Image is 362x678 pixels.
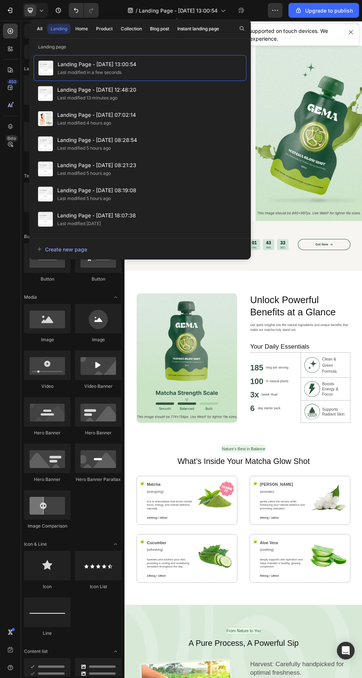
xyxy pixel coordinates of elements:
[237,409,247,420] div: 01
[23,393,185,400] p: Your first sip deserves a gift.
[57,111,136,119] span: Landing Page - [DATE] 07:02:14
[24,523,71,529] div: Image Comparison
[24,383,71,390] div: Video
[263,409,273,420] div: 43
[47,24,71,34] button: Landing
[290,420,300,427] p: SEC
[57,195,111,202] div: Last modified 5 hours ago
[57,85,136,94] span: Landing Page - [DATE] 12:48:20
[58,69,122,76] div: Last modified in a few seconds
[51,26,67,32] div: Landing
[22,404,186,444] h2: 6 Drinks = 2 Free Gifts!🎁
[24,155,71,161] div: Row
[94,90,159,98] p: 1500+ Happy Customers
[237,420,247,427] p: Hrs
[110,291,122,303] span: Toggle open
[150,26,169,32] div: Blog post
[37,245,87,253] div: Create new page
[57,94,117,102] div: Last modified 13 minutes ago
[22,88,56,100] img: gempages_584688151809753866-c9aeaaed-931b-48c1-aeb4-ebf3a5f0e6d0.png
[34,24,46,34] button: All
[24,108,71,115] div: Row
[24,233,38,240] span: Button
[57,220,101,227] div: Last modified [DATE]
[288,3,359,18] button: Upgrade to publish
[29,43,251,51] p: Landing page
[57,211,136,220] span: Landing Page - [DATE] 18:07:38
[24,583,71,590] div: Icon
[209,420,220,427] p: Days
[136,7,137,14] span: /
[22,260,136,281] a: Fuel Your Wellness
[24,65,38,72] span: Layout
[24,476,71,483] div: Hero Banner
[209,409,220,420] div: 00
[6,135,18,141] div: Beta
[75,430,122,436] div: Hero Banner
[57,170,111,177] div: Last modified 5 hours ago
[24,541,47,548] span: Icon & Line
[23,131,213,150] i: green matcha goodness
[57,119,111,127] div: Last modified 4 hours ago
[295,7,353,14] div: Upgrade to publish
[58,60,136,69] span: Landing Page - [DATE] 13:00:54
[75,276,122,282] div: Button
[48,267,102,274] p: Fuel Your Wellness
[57,136,137,145] span: Landing Page - [DATE] 08:28:54
[33,204,220,223] p: Focused Energy: Smooth focus from matcha & [PERSON_NAME]
[75,476,122,483] div: Hero Banner Parallax
[24,215,71,222] div: Heading
[24,430,71,436] div: Hero Banner
[24,173,33,179] span: Text
[75,583,122,590] div: Icon List
[110,645,122,657] span: Toggle open
[24,336,71,343] div: Image
[75,26,88,32] div: Home
[139,7,218,14] span: Landing Page - [DATE] 13:00:54
[69,3,99,18] div: Undo/Redo
[75,383,122,390] div: Video Banner
[24,648,48,655] span: Content list
[34,288,133,295] p: 10-Day Easy Returns and Exchanges
[57,145,111,152] div: Last modified 5 hours ago
[263,643,305,652] p: mog per serving
[57,186,136,195] span: Landing Page - [DATE] 08:19:08
[121,26,142,32] div: Collection
[24,276,71,282] div: Button
[96,26,113,32] div: Product
[57,161,136,170] span: Landing Page - [DATE] 08:21:23
[263,420,273,427] p: MIN
[290,409,300,420] div: 33
[75,336,122,343] div: Image
[22,314,41,333] img: gempages_584688151809753866-04a04b93-a688-43bf-8515-bd9d4fd5687b.png
[33,186,220,196] p: Radiant Skin: Hydrating jasmine & aloe for glow
[24,630,71,637] div: Line
[33,231,220,241] p: Calm & Revive: Cucumber & aloe to refresh skin
[71,314,89,333] img: gempages_584688151809753866-244fc7a3-a566-4e36-b4f9-b2af04c4bc41.png
[93,24,116,34] button: Product
[110,538,122,550] span: Toggle open
[72,24,91,34] button: Home
[47,314,65,333] img: gempages_584688151809753866-20d665bd-9a6b-4c38-a40e-b3f4a50e48ef.png
[263,668,305,677] p: % natural plants
[24,294,37,301] span: Media
[117,24,145,34] button: Collection
[37,26,42,32] div: All
[177,26,219,32] div: Instant landing page
[233,637,259,658] h2: 185
[147,24,173,34] button: Blog post
[22,106,221,176] h2: Refresh your day with and natural vitality
[174,24,222,34] button: Instant landing page
[37,242,243,257] button: Create new page
[7,79,18,85] div: 450
[337,642,355,660] div: Open Intercom Messenger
